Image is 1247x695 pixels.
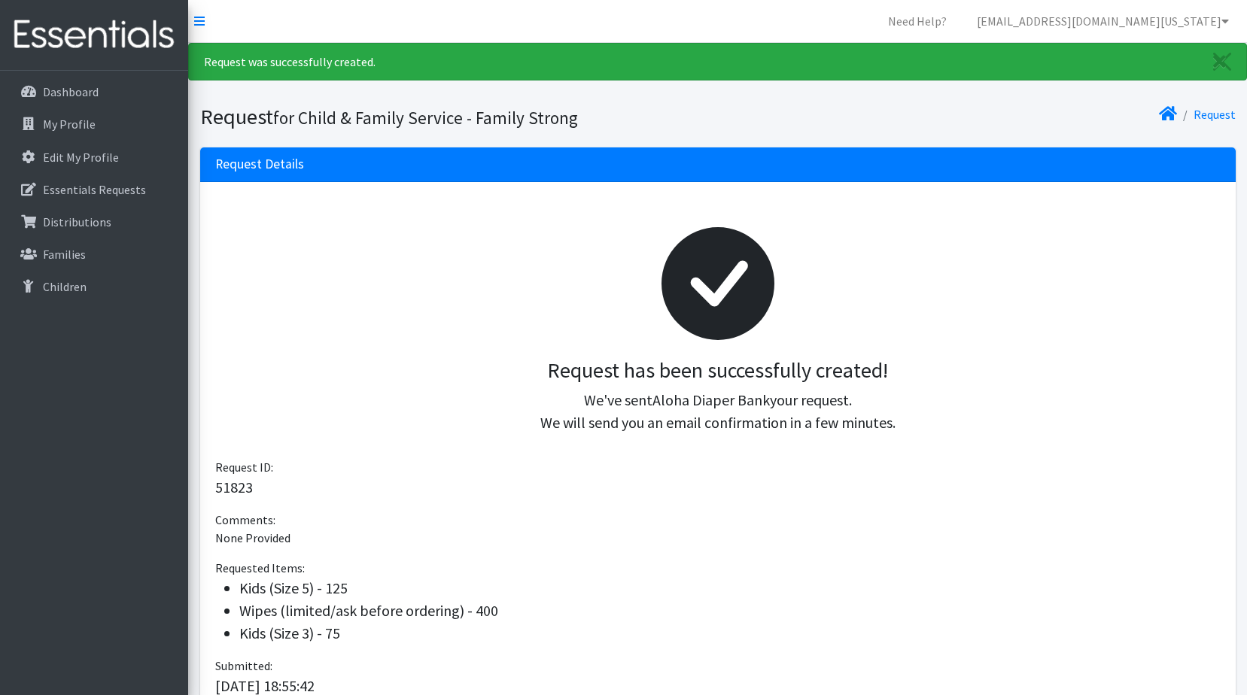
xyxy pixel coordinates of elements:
a: My Profile [6,109,182,139]
li: Kids (Size 5) - 125 [239,577,1221,599]
a: [EMAIL_ADDRESS][DOMAIN_NAME][US_STATE] [965,6,1241,36]
a: Essentials Requests [6,175,182,205]
span: None Provided [215,530,290,545]
a: Close [1198,44,1246,80]
p: We've sent your request. We will send you an email confirmation in a few minutes. [227,389,1209,434]
a: Need Help? [876,6,959,36]
span: Aloha Diaper Bank [652,390,770,409]
a: Children [6,272,182,302]
h3: Request Details [215,156,304,172]
a: Dashboard [6,77,182,107]
li: Wipes (limited/ask before ordering) - 400 [239,599,1221,622]
p: Dashboard [43,84,99,99]
p: Children [43,279,87,294]
div: Request was successfully created. [188,43,1247,80]
span: Request ID: [215,460,273,475]
a: Families [6,239,182,269]
span: Requested Items: [215,560,305,575]
a: Distributions [6,207,182,237]
p: 51823 [215,476,1221,499]
li: Kids (Size 3) - 75 [239,622,1221,645]
a: Edit My Profile [6,142,182,172]
p: Distributions [43,214,111,229]
p: Essentials Requests [43,182,146,197]
p: Families [43,247,86,262]
span: Submitted: [215,658,272,673]
small: for Child & Family Service - Family Strong [273,107,578,129]
h1: Request [200,104,713,130]
h3: Request has been successfully created! [227,358,1209,384]
span: Comments: [215,512,275,527]
p: Edit My Profile [43,150,119,165]
a: Request [1194,107,1236,122]
img: HumanEssentials [6,10,182,60]
p: My Profile [43,117,96,132]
